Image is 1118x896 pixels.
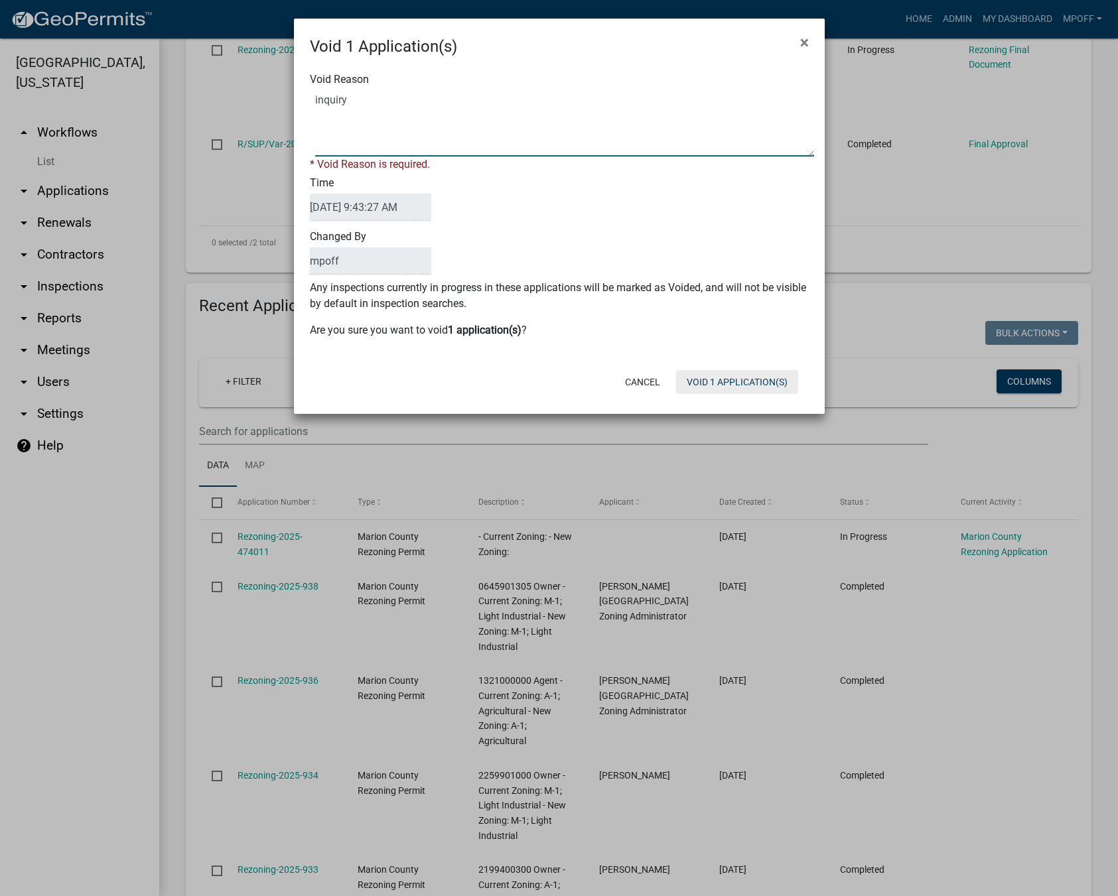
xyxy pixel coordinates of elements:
[310,74,369,85] label: Void Reason
[310,280,809,312] p: Any inspections currently in progress in these applications will be marked as Voided, and will no...
[614,370,671,394] button: Cancel
[310,34,457,58] h4: Void 1 Application(s)
[790,24,819,61] button: Close
[310,231,431,275] label: Changed By
[310,247,431,275] input: BulkActionUser
[310,194,431,221] input: DateTime
[310,157,809,172] div: * Void Reason is required.
[310,178,431,221] label: Time
[310,322,809,338] p: Are you sure you want to void ?
[676,370,798,394] button: Void 1 Application(s)
[315,90,814,157] textarea: Void Reason
[800,33,809,52] span: ×
[448,324,522,336] b: 1 application(s)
